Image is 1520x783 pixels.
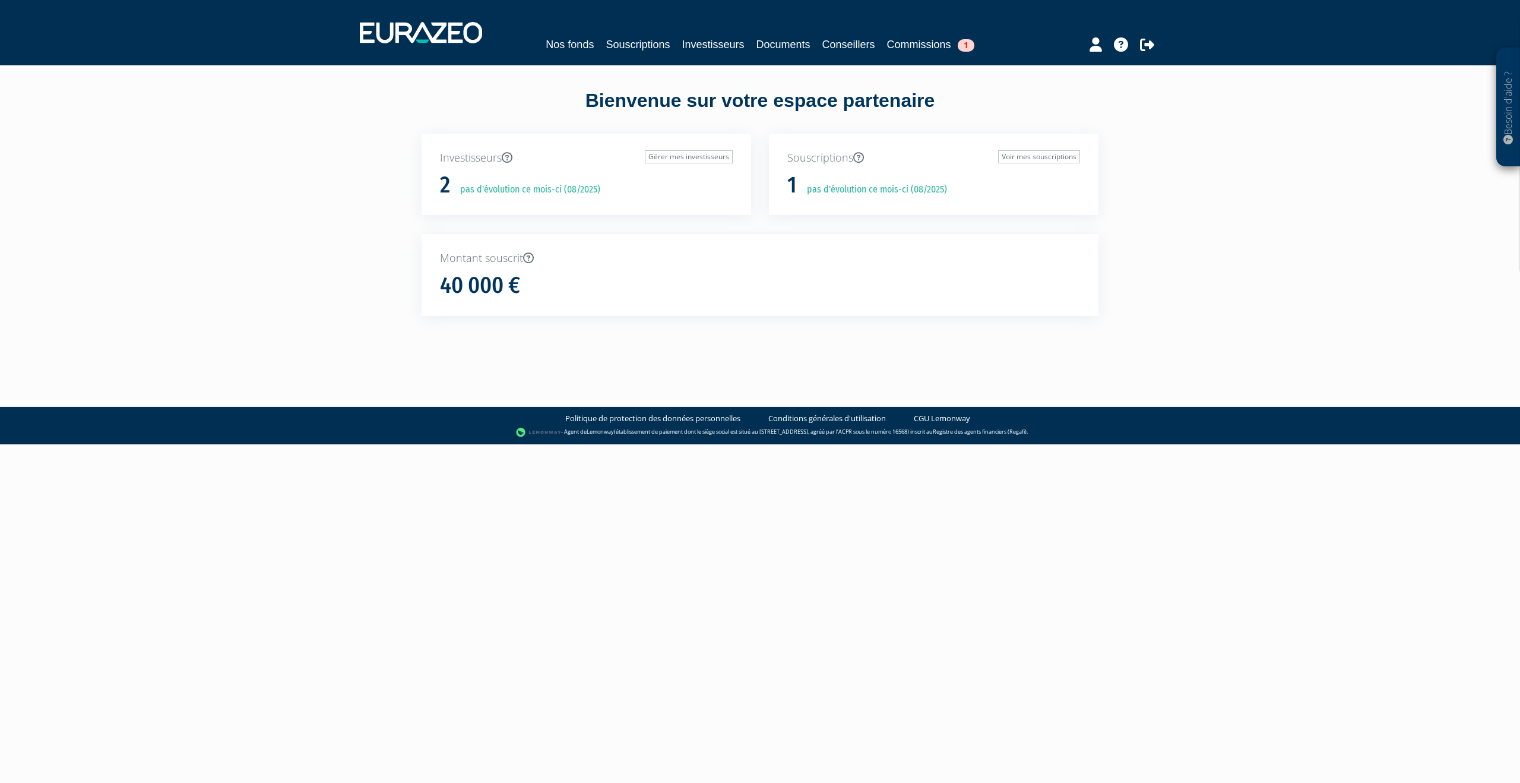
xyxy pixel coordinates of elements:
[452,183,600,197] p: pas d'évolution ce mois-ci (08/2025)
[914,413,970,424] a: CGU Lemonway
[546,36,594,53] a: Nos fonds
[887,36,974,53] a: Commissions1
[756,36,810,53] a: Documents
[440,251,1080,266] p: Montant souscrit
[606,36,670,53] a: Souscriptions
[787,173,797,198] h1: 1
[1502,54,1515,161] p: Besoin d'aide ?
[440,173,450,198] h1: 2
[787,150,1080,166] p: Souscriptions
[799,183,947,197] p: pas d'évolution ce mois-ci (08/2025)
[413,87,1107,134] div: Bienvenue sur votre espace partenaire
[440,150,733,166] p: Investisseurs
[587,428,614,435] a: Lemonway
[933,428,1027,435] a: Registre des agents financiers (Regafi)
[822,36,875,53] a: Conseillers
[565,413,740,424] a: Politique de protection des données personnelles
[440,273,520,298] h1: 40 000 €
[958,39,974,52] span: 1
[645,150,733,163] a: Gérer mes investisseurs
[516,427,562,438] img: logo-lemonway.png
[768,413,886,424] a: Conditions générales d'utilisation
[360,22,482,43] img: 1732889491-logotype_eurazeo_blanc_rvb.png
[682,36,744,53] a: Investisseurs
[998,150,1080,163] a: Voir mes souscriptions
[12,427,1508,438] div: - Agent de (établissement de paiement dont le siège social est situé au [STREET_ADDRESS], agréé p...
